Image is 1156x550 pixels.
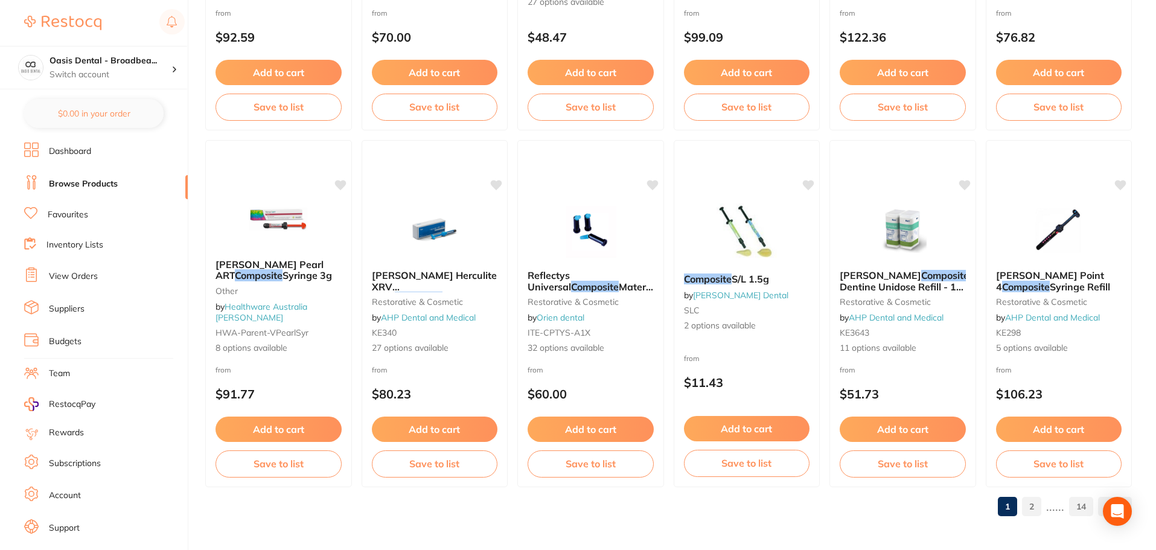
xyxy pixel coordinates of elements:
img: Kerr Point 4 Composite Syringe Refill [1020,200,1098,260]
button: Add to cart [372,60,498,85]
img: Oasis Dental - Broadbeach [19,56,43,80]
a: Subscriptions [49,458,101,470]
span: KE340 [372,327,397,338]
button: Add to cart [216,60,342,85]
span: 27 options available [372,342,498,354]
a: AHP Dental and Medical [381,312,476,323]
span: from [216,365,231,374]
img: Kulzer Venus Pearl ART Composite Syringe 3g [239,189,318,249]
span: KE3643 [840,327,869,338]
a: RestocqPay [24,397,95,411]
span: Syringe 3g [283,269,332,281]
button: Save to list [684,94,810,120]
span: KE298 [996,327,1021,338]
button: Add to cart [684,60,810,85]
p: $11.43 [684,376,810,389]
button: Add to cart [996,60,1122,85]
span: from [996,8,1012,18]
img: Reflectys Universal Composite Material - Capsules & Syringes [551,200,630,260]
span: from [372,8,388,18]
p: $106.23 [996,387,1122,401]
small: restorative & cosmetic [840,297,966,307]
p: $70.00 [372,30,498,44]
p: Switch account [49,69,171,81]
button: Add to cart [684,416,810,441]
a: Team [49,368,70,380]
p: $99.09 [684,30,810,44]
em: Composite [684,273,732,285]
p: $80.23 [372,387,498,401]
span: by [996,312,1100,323]
p: $60.00 [528,387,654,401]
a: Orien dental [537,312,584,323]
a: 1 [998,494,1017,519]
span: Syringe Refill [1050,281,1110,293]
span: Material - Capsules & Syringes [528,281,657,304]
span: RestocqPay [49,398,95,411]
button: Add to cart [372,417,498,442]
button: Add to cart [840,60,966,85]
b: Kerr Herculite XRV Ultra Composite Syringe [372,270,498,292]
span: - Dentine Unidose Refill - 10 Pack [840,269,973,304]
span: [PERSON_NAME] [840,269,921,281]
span: from [840,8,855,18]
em: Composite [395,292,442,304]
small: other [216,286,342,296]
img: Composite S/L 1.5g [707,203,786,264]
span: from [684,8,700,18]
span: [PERSON_NAME] Point 4 [996,269,1104,292]
button: Save to list [216,94,342,120]
button: Save to list [372,450,498,477]
b: Composite S/L 1.5g [684,273,810,284]
p: $48.47 [528,30,654,44]
span: by [216,301,307,323]
a: Favourites [48,209,88,221]
small: restorative & cosmetic [528,297,654,307]
a: AHP Dental and Medical [1005,312,1100,323]
span: from [216,8,231,18]
div: Open Intercom Messenger [1103,497,1132,526]
h4: Oasis Dental - Broadbeach [49,55,171,67]
small: restorative & cosmetic [372,297,498,307]
b: Kulzer Venus Pearl ART Composite Syringe 3g [216,259,342,281]
span: by [840,312,944,323]
span: by [528,312,584,323]
p: $91.77 [216,387,342,401]
small: restorative & cosmetic [996,297,1122,307]
span: Reflectys Universal [528,269,571,292]
span: 32 options available [528,342,654,354]
span: HWA-parent-VPearlSyr [216,327,308,338]
img: Restocq Logo [24,16,101,30]
button: Save to list [996,94,1122,120]
span: by [372,312,476,323]
span: [PERSON_NAME] Herculite XRV Ultra [372,269,497,304]
a: Account [49,490,81,502]
a: Inventory Lists [46,239,103,251]
img: Kerr Herculite XRV Ultra Composite Syringe [395,200,474,260]
button: Save to list [996,450,1122,477]
p: $76.82 [996,30,1122,44]
a: Restocq Logo [24,9,101,37]
p: $122.36 [840,30,966,44]
a: Support [49,522,80,534]
span: 2 options available [684,320,810,332]
span: Syringe [442,292,477,304]
span: from [528,365,543,374]
em: Composite [235,269,283,281]
button: Add to cart [528,417,654,442]
a: View Orders [49,270,98,283]
button: Save to list [840,450,966,477]
span: by [684,290,788,301]
button: Add to cart [216,417,342,442]
span: from [372,365,388,374]
span: 8 options available [216,342,342,354]
span: SLC [684,305,700,316]
em: Composite [571,281,619,293]
button: Save to list [216,450,342,477]
b: Reflectys Universal Composite Material - Capsules & Syringes [528,270,654,292]
span: from [684,354,700,363]
p: $92.59 [216,30,342,44]
a: Healthware Australia [PERSON_NAME] [216,301,307,323]
span: 11 options available [840,342,966,354]
button: Add to cart [528,60,654,85]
